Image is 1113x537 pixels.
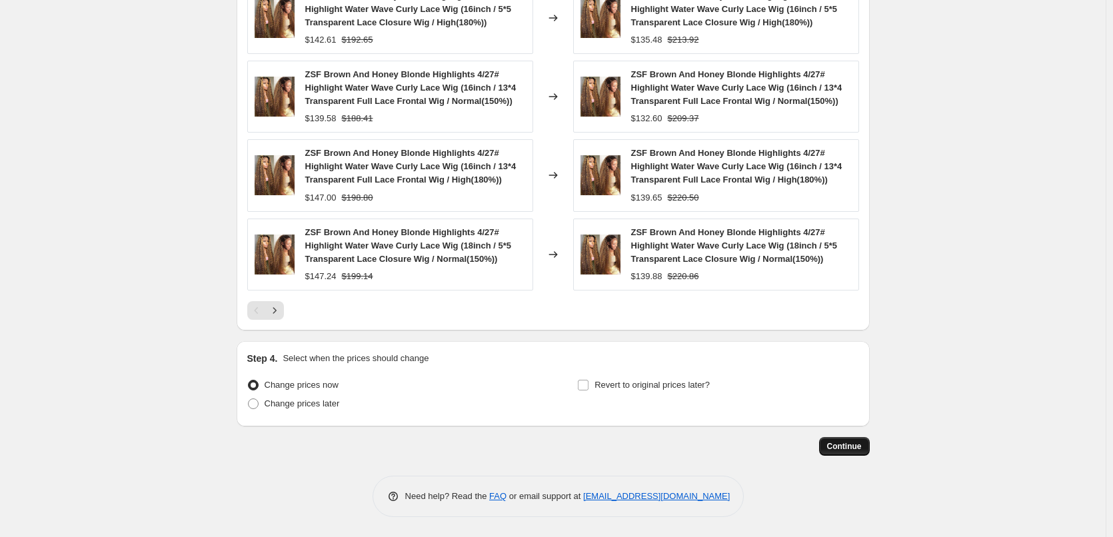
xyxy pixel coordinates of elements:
[342,113,373,123] span: $188.41
[631,69,842,106] span: ZSF Brown And Honey Blonde Highlights 4/27# Highlight Water Wave Curly Lace Wig (16inch / 13*4 Tr...
[631,193,662,203] span: $139.65
[305,113,337,123] span: $139.58
[631,35,662,45] span: $135.48
[305,35,337,45] span: $142.61
[668,113,699,123] span: $209.37
[583,491,730,501] a: [EMAIL_ADDRESS][DOMAIN_NAME]
[631,113,662,123] span: $132.60
[668,35,699,45] span: $213.92
[305,148,517,185] span: ZSF Brown And Honey Blonde Highlights 4/27# Highlight Water Wave Curly Lace Wig (16inch / 13*4 Tr...
[255,155,295,195] img: 4-27-2_80x.jpg
[594,380,710,390] span: Revert to original prices later?
[819,437,870,456] button: Continue
[255,235,295,274] img: 4-27-2_80x.jpg
[580,155,620,195] img: 4-27-2_80x.jpg
[305,193,337,203] span: $147.00
[305,227,512,264] span: ZSF Brown And Honey Blonde Highlights 4/27# Highlight Water Wave Curly Lace Wig (18inch / 5*5 Tra...
[305,69,517,106] span: ZSF Brown And Honey Blonde Highlights 4/27# Highlight Water Wave Curly Lace Wig (16inch / 13*4 Tr...
[255,77,295,117] img: 4-27-2_80x.jpg
[342,193,373,203] span: $198.80
[342,35,373,45] span: $192.65
[405,491,490,501] span: Need help? Read the
[265,380,339,390] span: Change prices now
[265,301,284,320] button: Next
[668,271,699,281] span: $220.86
[305,271,337,281] span: $147.24
[631,271,662,281] span: $139.88
[489,491,507,501] a: FAQ
[668,193,699,203] span: $220.50
[265,398,340,408] span: Change prices later
[827,441,862,452] span: Continue
[247,301,284,320] nav: Pagination
[507,491,583,501] span: or email support at
[342,271,373,281] span: $199.14
[247,352,278,365] h2: Step 4.
[631,227,838,264] span: ZSF Brown And Honey Blonde Highlights 4/27# Highlight Water Wave Curly Lace Wig (18inch / 5*5 Tra...
[631,148,842,185] span: ZSF Brown And Honey Blonde Highlights 4/27# Highlight Water Wave Curly Lace Wig (16inch / 13*4 Tr...
[580,77,620,117] img: 4-27-2_80x.jpg
[283,352,429,365] p: Select when the prices should change
[580,235,620,274] img: 4-27-2_80x.jpg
